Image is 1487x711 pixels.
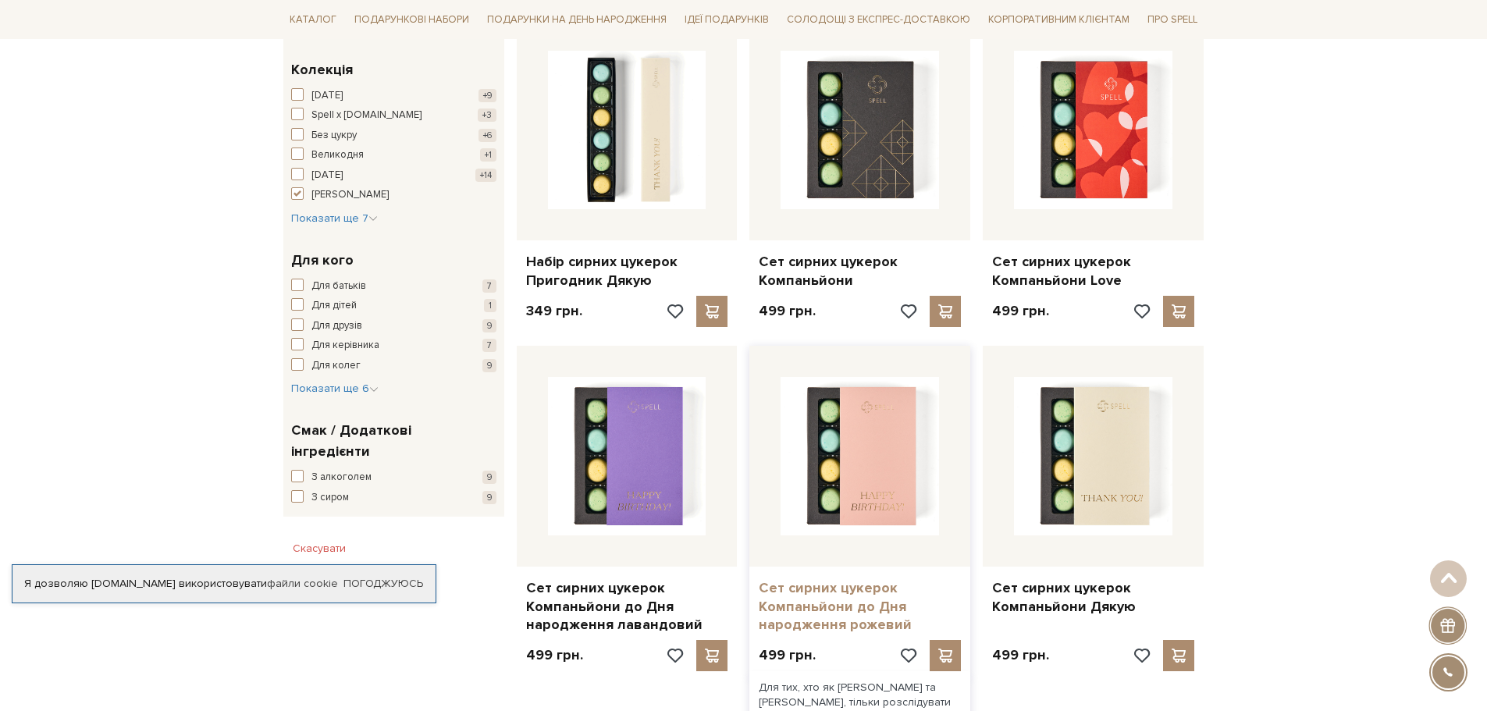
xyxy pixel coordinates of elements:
[311,470,372,485] span: З алкоголем
[992,579,1194,616] a: Сет сирних цукерок Компаньйони Дякую
[311,128,357,144] span: Без цукру
[291,420,493,462] span: Смак / Додаткові інгредієнти
[267,577,338,590] a: файли cookie
[291,358,496,374] button: Для колег 9
[343,577,423,591] a: Погоджуюсь
[291,338,496,354] button: Для керівника 7
[482,279,496,293] span: 7
[291,108,496,123] button: Spell x [DOMAIN_NAME] +3
[291,168,496,183] button: [DATE] +14
[759,579,961,634] a: Сет сирних цукерок Компаньйони до Дня народження рожевий
[475,169,496,182] span: +14
[678,8,775,32] a: Ідеї подарунків
[478,89,496,102] span: +9
[311,338,379,354] span: Для керівника
[283,8,343,32] a: Каталог
[291,318,496,334] button: Для друзів 9
[311,318,362,334] span: Для друзів
[291,212,378,225] span: Показати ще 7
[311,298,357,314] span: Для дітей
[348,8,475,32] a: Подарункові набори
[781,6,977,33] a: Солодощі з експрес-доставкою
[291,381,379,396] button: Показати ще 6
[478,108,496,122] span: +3
[482,359,496,372] span: 9
[311,108,422,123] span: Spell x [DOMAIN_NAME]
[291,279,496,294] button: Для батьків 7
[291,88,496,104] button: [DATE] +9
[526,646,583,664] p: 499 грн.
[482,471,496,484] span: 9
[311,358,361,374] span: Для колег
[291,490,496,506] button: З сиром 9
[480,148,496,162] span: +1
[311,279,366,294] span: Для батьків
[759,302,816,320] p: 499 грн.
[992,302,1049,320] p: 499 грн.
[1141,8,1204,32] a: Про Spell
[992,253,1194,290] a: Сет сирних цукерок Компаньйони Love
[992,646,1049,664] p: 499 грн.
[311,490,349,506] span: З сиром
[291,128,496,144] button: Без цукру +6
[482,319,496,332] span: 9
[526,302,582,320] p: 349 грн.
[482,491,496,504] span: 9
[526,579,728,634] a: Сет сирних цукерок Компаньйони до Дня народження лавандовий
[478,129,496,142] span: +6
[283,536,355,561] button: Скасувати
[481,8,673,32] a: Подарунки на День народження
[311,148,364,163] span: Великодня
[484,299,496,312] span: 1
[311,88,343,104] span: [DATE]
[759,253,961,290] a: Сет сирних цукерок Компаньйони
[311,168,343,183] span: [DATE]
[982,8,1136,32] a: Корпоративним клієнтам
[291,148,496,163] button: Великодня +1
[12,577,436,591] div: Я дозволяю [DOMAIN_NAME] використовувати
[291,298,496,314] button: Для дітей 1
[291,382,379,395] span: Показати ще 6
[291,250,354,271] span: Для кого
[291,59,353,80] span: Колекція
[311,187,389,203] span: [PERSON_NAME]
[291,187,496,203] button: [PERSON_NAME]
[291,211,378,226] button: Показати ще 7
[759,646,816,664] p: 499 грн.
[291,470,496,485] button: З алкоголем 9
[526,253,728,290] a: Набір сирних цукерок Пригодник Дякую
[482,339,496,352] span: 7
